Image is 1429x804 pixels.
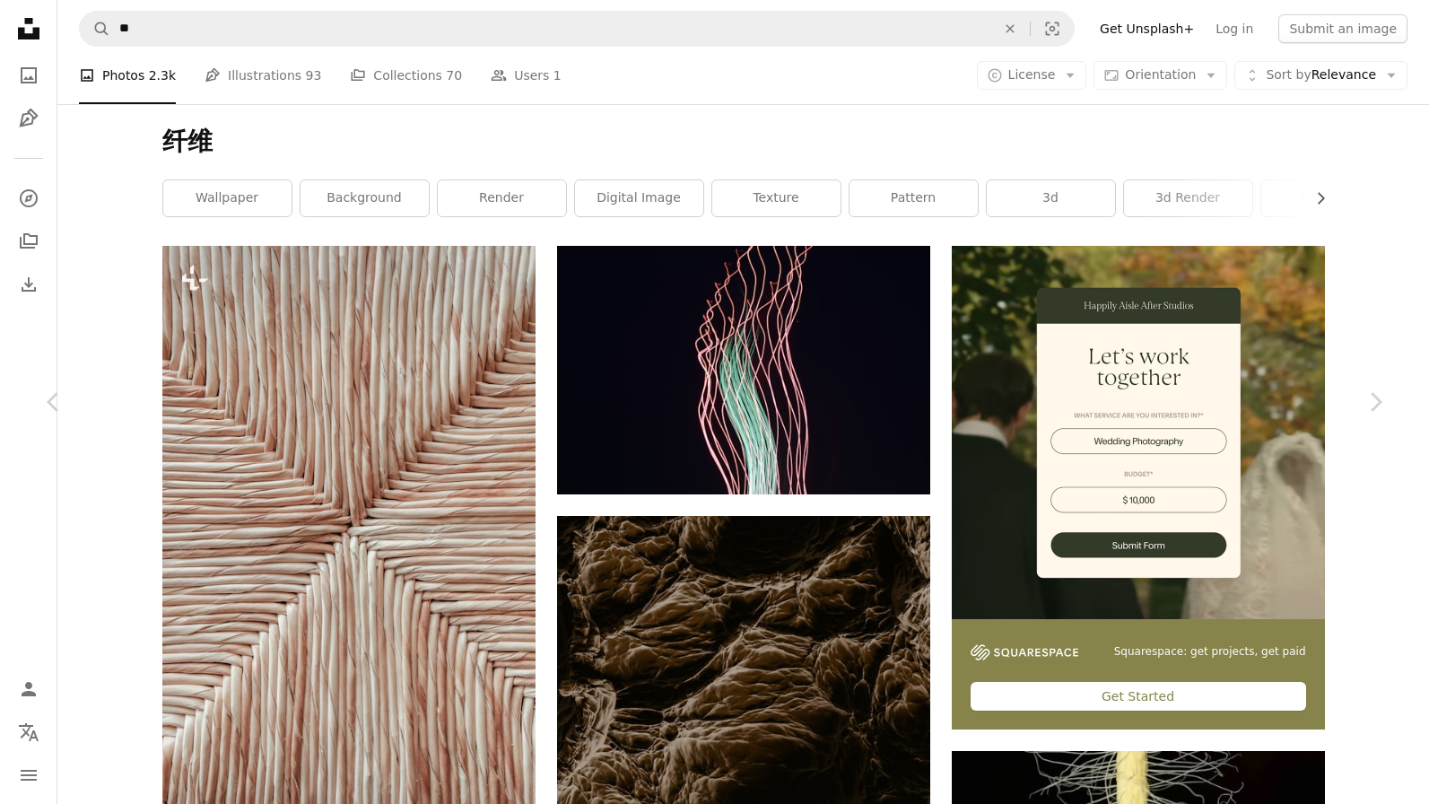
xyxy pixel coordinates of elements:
h1: 纤维 [162,126,1325,158]
button: Search Unsplash [80,12,110,46]
button: Sort byRelevance [1234,61,1407,90]
a: abstract [1261,180,1390,216]
a: Users 1 [491,47,562,104]
a: Log in / Sign up [11,671,47,707]
a: Squarespace: get projects, get paidGet Started [952,246,1325,730]
img: file-1747939142011-51e5cc87e3c9 [971,644,1078,660]
span: Squarespace: get projects, get paid [1114,644,1306,660]
a: pattern [850,180,978,216]
button: Visual search [1031,12,1074,46]
button: Clear [990,12,1030,46]
button: Menu [11,757,47,793]
a: Download History [11,267,47,302]
a: Photos [11,57,47,93]
span: Relevance [1266,66,1376,84]
span: Orientation [1125,67,1196,82]
a: Illustrations 93 [205,47,321,104]
a: a close up view of a woven material [162,517,536,533]
button: Orientation [1094,61,1227,90]
span: 1 [553,66,562,85]
a: Explore [11,180,47,216]
a: Next [1321,316,1429,488]
a: digital image [575,180,703,216]
a: render [438,180,566,216]
div: Get Started [971,682,1306,711]
a: wallpaper [163,180,292,216]
a: Log in [1205,14,1264,43]
img: file-1747939393036-2c53a76c450aimage [952,246,1325,619]
a: 3d render [1124,180,1252,216]
span: 93 [306,66,322,85]
button: scroll list to the right [1304,180,1325,216]
span: 70 [446,66,462,85]
a: Collections 70 [350,47,462,104]
img: a colorful fireworks display [557,246,930,494]
span: Sort by [1266,67,1311,82]
a: a close-up of a cave [557,788,930,804]
a: Illustrations [11,100,47,136]
span: License [1008,67,1056,82]
a: background [301,180,429,216]
a: Get Unsplash+ [1089,14,1205,43]
a: a colorful fireworks display [557,362,930,378]
button: Language [11,714,47,750]
form: Find visuals sitewide [79,11,1075,47]
button: License [977,61,1087,90]
a: 3d [987,180,1115,216]
a: texture [712,180,841,216]
a: Collections [11,223,47,259]
button: Submit an image [1278,14,1407,43]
